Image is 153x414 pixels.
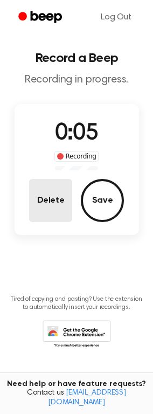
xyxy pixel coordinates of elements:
p: Recording in progress. [9,73,144,87]
div: Recording [54,151,99,162]
p: Tired of copying and pasting? Use the extension to automatically insert your recordings. [9,295,144,312]
span: 0:05 [55,122,98,145]
span: Contact us [6,389,147,408]
button: Delete Audio Record [29,179,72,222]
a: Log Out [90,4,142,30]
a: Beep [11,7,72,28]
h1: Record a Beep [9,52,144,65]
button: Save Audio Record [81,179,124,222]
a: [EMAIL_ADDRESS][DOMAIN_NAME] [48,389,126,406]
